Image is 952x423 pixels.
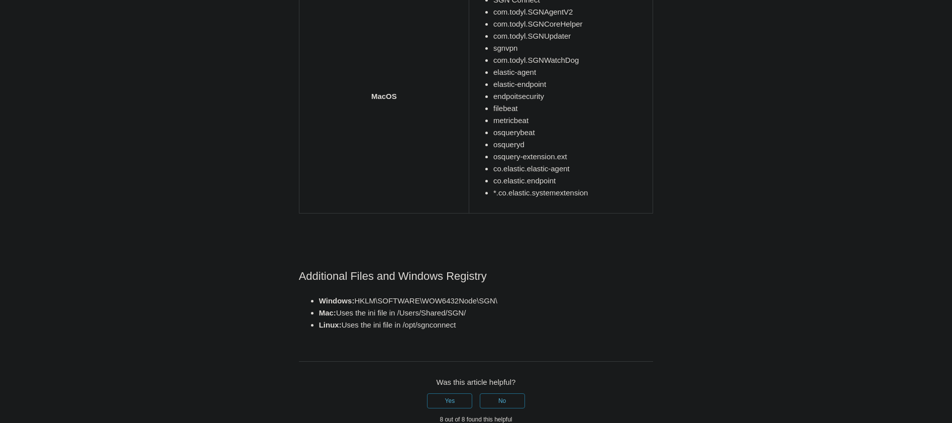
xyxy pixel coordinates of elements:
li: endpoitsecurity [493,90,649,102]
li: Uses the ini file in /opt/sgnconnect [319,319,654,331]
li: metricbeat [493,115,649,127]
strong: Windows: [319,296,355,305]
button: This article was helpful [427,393,472,408]
li: *.co.elastic.systemextension [493,187,649,199]
li: co.elastic.elastic-agent [493,163,649,175]
li: osqueryd [493,139,649,151]
span: HKLM\SOFTWARE\WOW6432Node\SGN\ [319,296,497,305]
li: com.todyl.SGNCoreHelper [493,18,649,30]
li: filebeat [493,102,649,115]
strong: Mac: [319,308,336,317]
li: Uses the ini file in /Users/Shared/SGN/ [319,307,654,319]
strong: MacOS [371,92,397,100]
h2: Additional Files and Windows Registry [299,267,654,285]
button: This article was not helpful [480,393,525,408]
strong: Linux: [319,321,342,329]
span: Was this article helpful? [437,378,516,386]
li: elastic-agent [493,66,649,78]
li: osquery-extension.ext [493,151,649,163]
li: co.elastic.endpoint [493,175,649,187]
li: com.todyl.SGNWatchDog [493,54,649,66]
li: osquerybeat [493,127,649,139]
span: 8 out of 8 found this helpful [440,416,512,423]
li: com.todyl.SGNUpdater [493,30,649,42]
li: sgnvpn [493,42,649,54]
li: com.todyl.SGNAgentV2 [493,6,649,18]
li: elastic-endpoint [493,78,649,90]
